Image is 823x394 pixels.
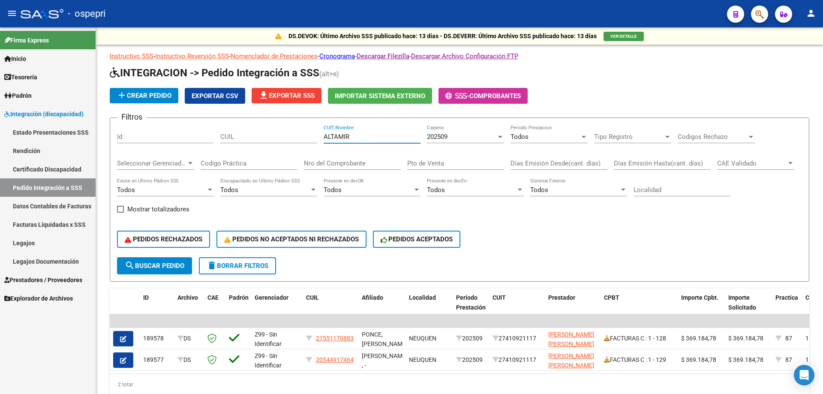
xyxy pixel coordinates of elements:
span: Padrón [4,91,32,100]
span: CAE Validado [717,159,787,167]
p: - - - - - [110,51,809,61]
mat-icon: search [125,260,135,271]
div: Open Intercom Messenger [794,365,814,385]
span: 202509 [427,133,448,141]
datatable-header-cell: Prestador [545,289,601,326]
datatable-header-cell: Período Prestación [453,289,489,326]
a: Descargar Filezilla [357,52,409,60]
button: PEDIDOS NO ACEPTADOS NI RECHAZADOS [216,231,366,248]
div: FACTURAS C : 1 - 128 [604,334,674,343]
span: Inicio [4,54,26,63]
span: Gerenciador [255,294,288,301]
span: $ 369.184,78 [681,356,716,363]
a: Instructivo Reversión SSS [155,52,229,60]
button: Borrar Filtros [199,257,276,274]
span: Exportar CSV [192,92,238,100]
datatable-header-cell: Importe Solicitado [725,289,772,326]
span: [PERSON_NAME] [PERSON_NAME] [548,352,594,369]
div: FACTURAS C : 1 - 129 [604,355,674,365]
span: CAE [207,294,219,301]
datatable-header-cell: CUIT [489,289,545,326]
button: Buscar Pedido [117,257,192,274]
div: 27410921117 [493,334,541,343]
button: Exportar CSV [185,88,245,104]
datatable-header-cell: Localidad [405,289,453,326]
span: ID [143,294,149,301]
span: 1 [805,335,809,342]
datatable-header-cell: Gerenciador [251,289,303,326]
datatable-header-cell: ID [140,289,174,326]
p: DS.DEVOK: Último Archivo SSS publicado hace: 13 días - DS.DEVERR: Último Archivo SSS publicado ha... [288,31,597,41]
div: DS [177,334,201,343]
span: Todos [511,133,529,141]
button: Exportar SSS [252,88,321,103]
span: Z99 - Sin Identificar [255,331,282,348]
span: Comprobantes [469,92,521,100]
span: $ 369.184,78 [728,356,763,363]
div: 27410921117 [493,355,541,365]
mat-icon: file_download [258,90,269,100]
span: Crear Pedido [117,92,171,99]
span: 87 [785,356,792,363]
span: CUIL [306,294,319,301]
span: NEUQUEN [409,356,436,363]
span: VER DETALLE [610,34,637,39]
button: -Comprobantes [439,88,528,104]
span: 27551170883 [316,335,354,342]
span: Todos [530,186,548,194]
span: Explorador de Archivos [4,294,73,303]
span: Z99 - Sin Identificar [255,352,282,369]
span: - ospepri [68,4,105,23]
span: Importe Solicitado [728,294,756,311]
span: 87 [785,335,792,342]
span: Archivo [177,294,198,301]
a: Descargar Archivo Configuración FTP [411,52,518,60]
div: 202509 [456,334,486,343]
span: PEDIDOS RECHAZADOS [125,235,202,243]
span: Seleccionar Gerenciador [117,159,186,167]
mat-icon: person [806,8,816,18]
h3: Filtros [117,111,147,123]
button: PEDIDOS RECHAZADOS [117,231,210,248]
span: Codigos Rechazo [678,133,747,141]
span: INTEGRACION -> Pedido Integración a SSS [110,67,319,79]
span: 20544917464 [316,356,354,363]
span: Tesorería [4,72,37,82]
datatable-header-cell: CAE [204,289,225,326]
span: PONCE, [PERSON_NAME] , - [362,331,408,358]
datatable-header-cell: CPBT [601,289,678,326]
span: Prestadores / Proveedores [4,275,82,285]
mat-icon: add [117,90,127,100]
span: Prestador [548,294,575,301]
span: Padrón [229,294,249,301]
span: $ 369.184,78 [681,335,716,342]
span: Todos [324,186,342,194]
mat-icon: menu [7,8,17,18]
div: 189577 [143,355,171,365]
span: Integración (discapacidad) [4,109,84,119]
a: Nomenclador de Prestaciones [231,52,318,60]
span: Exportar SSS [258,92,315,99]
span: 1 [805,356,809,363]
span: (alt+e) [319,70,339,78]
span: Firma Express [4,36,49,45]
datatable-header-cell: Afiliado [358,289,405,326]
a: Instructivo SSS [110,52,153,60]
datatable-header-cell: Practica [772,289,802,326]
span: CPBT [604,294,619,301]
span: [PERSON_NAME] , - [362,352,408,369]
span: PEDIDOS ACEPTADOS [381,235,453,243]
button: Crear Pedido [110,88,178,103]
span: CUIT [493,294,506,301]
datatable-header-cell: Archivo [174,289,204,326]
button: VER DETALLE [604,32,644,41]
mat-icon: delete [207,260,217,271]
span: NEUQUEN [409,335,436,342]
span: Período Prestación [456,294,486,311]
button: Importar Sistema Externo [328,88,432,104]
span: Tipo Registro [594,133,664,141]
span: Borrar Filtros [207,262,268,270]
span: Todos [220,186,238,194]
datatable-header-cell: CUIL [303,289,358,326]
span: Localidad [409,294,436,301]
